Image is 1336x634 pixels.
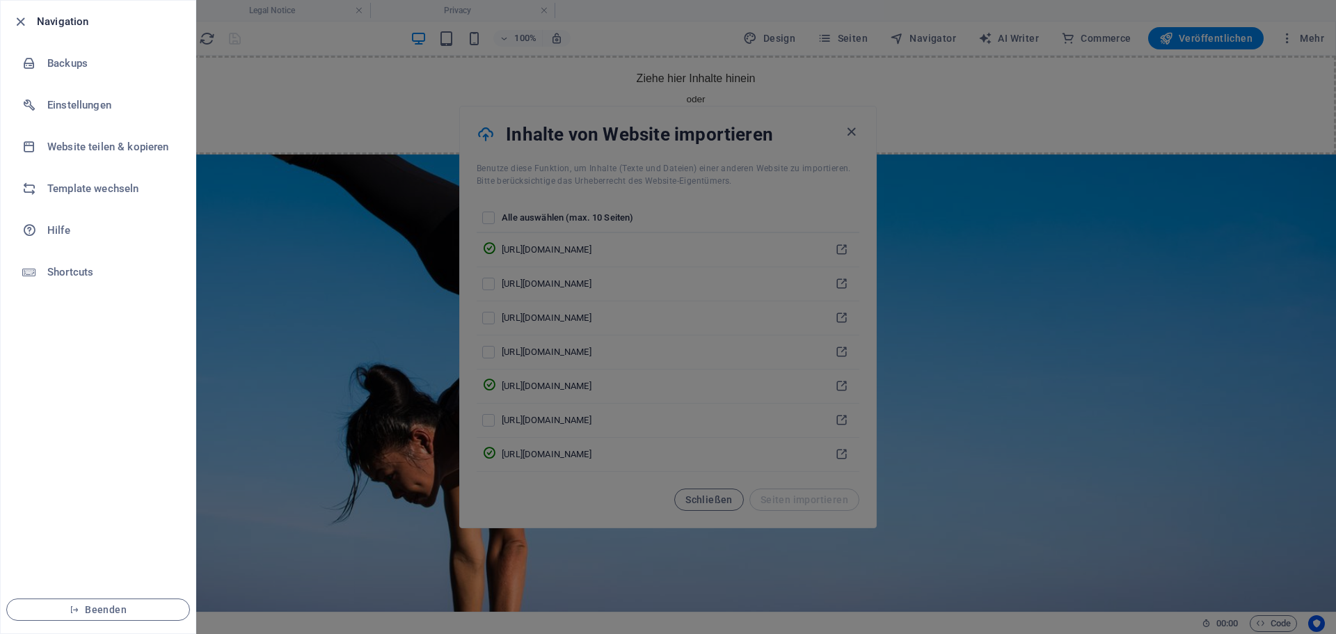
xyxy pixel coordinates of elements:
[47,264,176,280] h6: Shortcuts
[18,604,178,615] span: Beenden
[528,61,628,80] span: Elemente hinzufügen
[6,599,190,621] button: Beenden
[634,61,752,80] span: Zwischenablage einfügen
[47,222,176,239] h6: Hilfe
[47,97,176,113] h6: Einstellungen
[1,209,196,251] a: Hilfe
[47,138,176,155] h6: Website teilen & kopieren
[47,180,176,197] h6: Template wechseln
[47,55,176,72] h6: Backups
[37,13,184,30] h6: Navigation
